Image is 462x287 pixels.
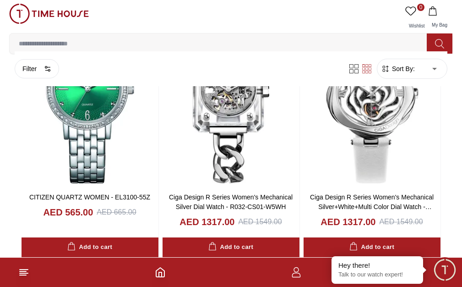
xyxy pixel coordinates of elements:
[349,242,394,253] div: Add to cart
[29,193,150,201] a: CITIZEN QUARTZ WOMEN - EL3100-55Z
[379,216,423,227] div: AED 1549.00
[428,22,451,28] span: My Bag
[179,215,234,228] h4: AED 1317.00
[405,23,428,28] span: Wishlist
[338,271,416,279] p: Talk to our watch expert!
[163,10,299,185] img: Ciga Design R Series Women's Mechanical Silver Dial Watch - R032-CS01-W5WH
[208,242,253,253] div: Add to cart
[338,261,416,270] div: Hey there!
[304,237,440,257] button: Add to cart
[97,207,136,218] div: AED 665.00
[67,242,112,253] div: Add to cart
[15,59,59,78] button: Filter
[321,215,375,228] h4: AED 1317.00
[304,10,440,185] img: Ciga Design R Series Women's Mechanical Silver+White+Multi Color Dial Watch - R022-SISI-W1
[417,4,424,11] span: 0
[22,10,158,185] img: CITIZEN QUARTZ WOMEN - EL3100-55Z
[169,193,293,210] a: Ciga Design R Series Women's Mechanical Silver Dial Watch - R032-CS01-W5WH
[432,257,457,282] div: Chat Widget
[22,237,158,257] button: Add to cart
[403,4,426,33] a: 0Wishlist
[390,64,415,73] span: Sort By:
[238,216,282,227] div: AED 1549.00
[155,267,166,278] a: Home
[310,193,434,220] a: Ciga Design R Series Women's Mechanical Silver+White+Multi Color Dial Watch - R022-SISI-W1
[9,4,89,24] img: ...
[163,237,299,257] button: Add to cart
[381,64,415,73] button: Sort By:
[43,206,93,219] h4: AED 565.00
[426,4,453,33] button: My Bag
